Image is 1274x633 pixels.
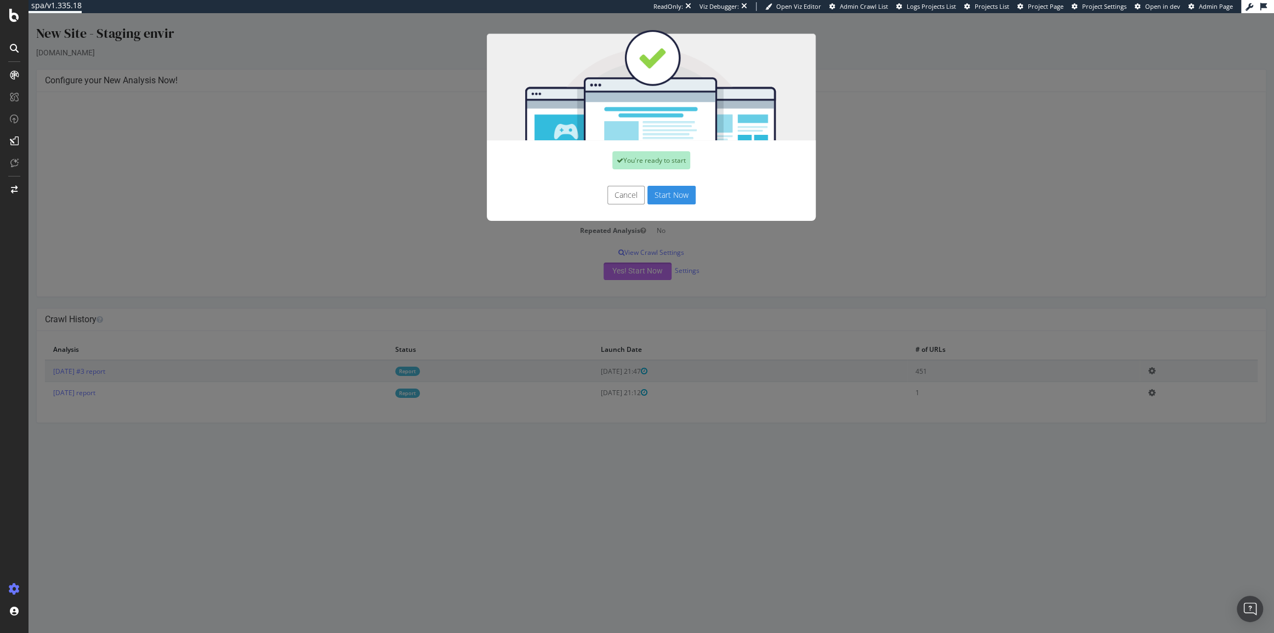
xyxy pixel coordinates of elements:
img: You're all set! [458,16,787,127]
span: Logs Projects List [907,2,956,10]
div: Open Intercom Messenger [1237,596,1263,622]
div: Viz Debugger: [699,2,739,11]
span: Admin Crawl List [840,2,888,10]
a: Admin Crawl List [829,2,888,11]
span: Open in dev [1145,2,1180,10]
a: Project Page [1017,2,1063,11]
span: Project Settings [1082,2,1127,10]
a: Open in dev [1135,2,1180,11]
a: Logs Projects List [896,2,956,11]
a: Admin Page [1188,2,1233,11]
span: Projects List [975,2,1009,10]
div: You're ready to start [584,138,662,156]
a: Open Viz Editor [765,2,821,11]
button: Start Now [619,173,667,191]
button: Cancel [579,173,616,191]
span: Admin Page [1199,2,1233,10]
a: Project Settings [1072,2,1127,11]
span: Project Page [1028,2,1063,10]
span: Open Viz Editor [776,2,821,10]
div: ReadOnly: [653,2,683,11]
a: Projects List [964,2,1009,11]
